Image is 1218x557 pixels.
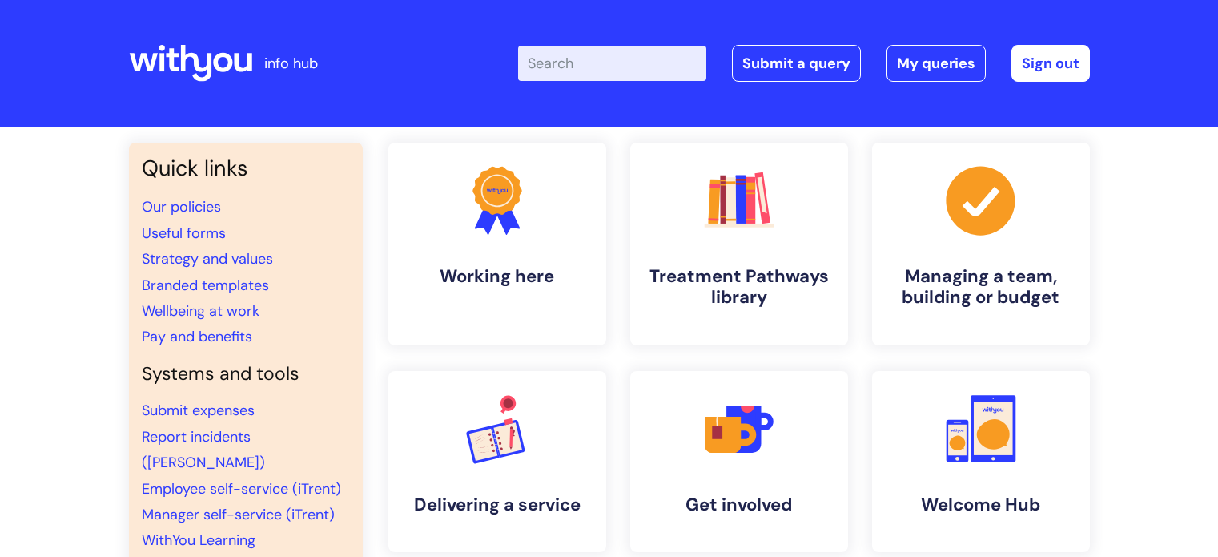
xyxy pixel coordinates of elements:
a: Get involved [630,371,848,552]
a: Report incidents ([PERSON_NAME]) [142,427,265,472]
a: Submit a query [732,45,861,82]
a: Treatment Pathways library [630,143,848,345]
p: info hub [264,50,318,76]
a: Wellbeing at work [142,301,259,321]
a: Useful forms [142,224,226,243]
a: Sign out [1011,45,1090,82]
div: | - [518,45,1090,82]
a: Branded templates [142,276,269,295]
h4: Treatment Pathways library [643,266,835,309]
a: My queries [886,45,986,82]
a: Working here [388,143,606,345]
a: Employee self-service (iTrent) [142,479,341,498]
h4: Get involved [643,494,835,515]
a: Submit expenses [142,401,255,420]
h4: Delivering a service [401,494,593,515]
a: Managing a team, building or budget [872,143,1090,345]
a: Strategy and values [142,249,273,268]
input: Search [518,46,706,81]
h4: Welcome Hub [885,494,1077,515]
a: Welcome Hub [872,371,1090,552]
a: Delivering a service [388,371,606,552]
a: Pay and benefits [142,327,252,346]
h4: Managing a team, building or budget [885,266,1077,309]
h4: Systems and tools [142,363,350,385]
h4: Working here [401,266,593,287]
a: WithYou Learning [142,531,255,550]
a: Our policies [142,197,221,216]
h3: Quick links [142,155,350,181]
a: Manager self-service (iTrent) [142,505,335,524]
